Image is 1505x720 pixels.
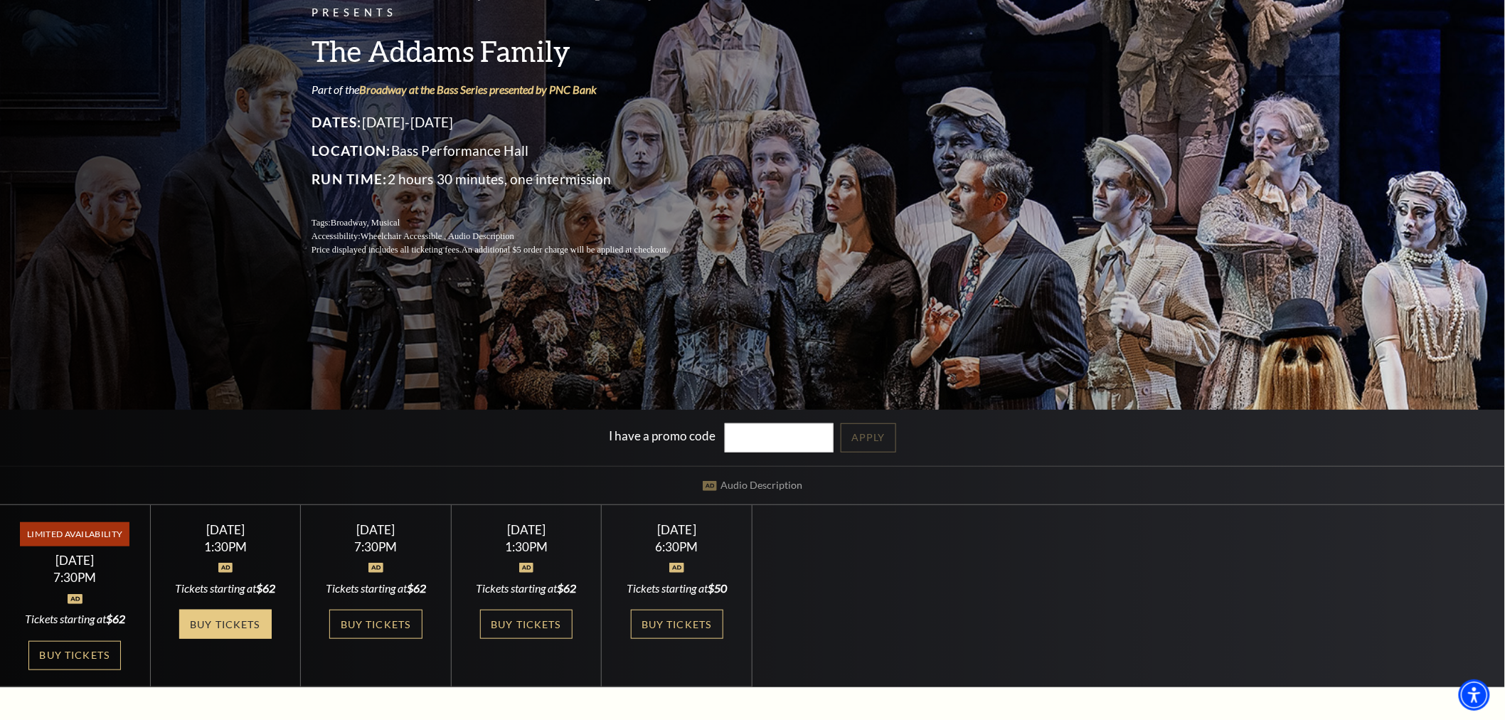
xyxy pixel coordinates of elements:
[619,522,735,537] div: [DATE]
[28,641,121,670] a: Buy Tickets
[359,83,597,96] a: Broadway at the Bass Series presented by PNC Bank - open in a new tab
[17,571,133,583] div: 7:30PM
[318,541,434,553] div: 7:30PM
[558,581,577,595] span: $62
[469,541,585,553] div: 1:30PM
[407,581,426,595] span: $62
[312,216,703,230] p: Tags:
[312,111,703,134] p: [DATE]-[DATE]
[619,541,735,553] div: 6:30PM
[469,522,585,537] div: [DATE]
[480,610,573,639] a: Buy Tickets
[331,218,400,228] span: Broadway, Musical
[329,610,422,639] a: Buy Tickets
[106,612,125,625] span: $62
[17,553,133,568] div: [DATE]
[167,522,283,537] div: [DATE]
[312,33,703,69] h3: The Addams Family
[312,243,703,257] p: Price displayed includes all ticketing fees.
[469,581,585,596] div: Tickets starting at
[256,581,275,595] span: $62
[312,114,362,130] span: Dates:
[609,429,716,444] label: I have a promo code
[1459,679,1490,711] div: Accessibility Menu
[179,610,272,639] a: Buy Tickets
[708,581,727,595] span: $50
[167,541,283,553] div: 1:30PM
[318,522,434,537] div: [DATE]
[361,231,514,241] span: Wheelchair Accessible , Audio Description
[312,139,703,162] p: Bass Performance Hall
[312,82,703,97] p: Part of the
[312,142,391,159] span: Location:
[17,611,133,627] div: Tickets starting at
[20,522,129,546] span: Limited Availability
[318,581,434,596] div: Tickets starting at
[312,230,703,243] p: Accessibility:
[312,171,388,187] span: Run Time:
[167,581,283,596] div: Tickets starting at
[631,610,723,639] a: Buy Tickets
[462,245,669,255] span: An additional $5 order charge will be applied at checkout.
[619,581,735,596] div: Tickets starting at
[312,168,703,191] p: 2 hours 30 minutes, one intermission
